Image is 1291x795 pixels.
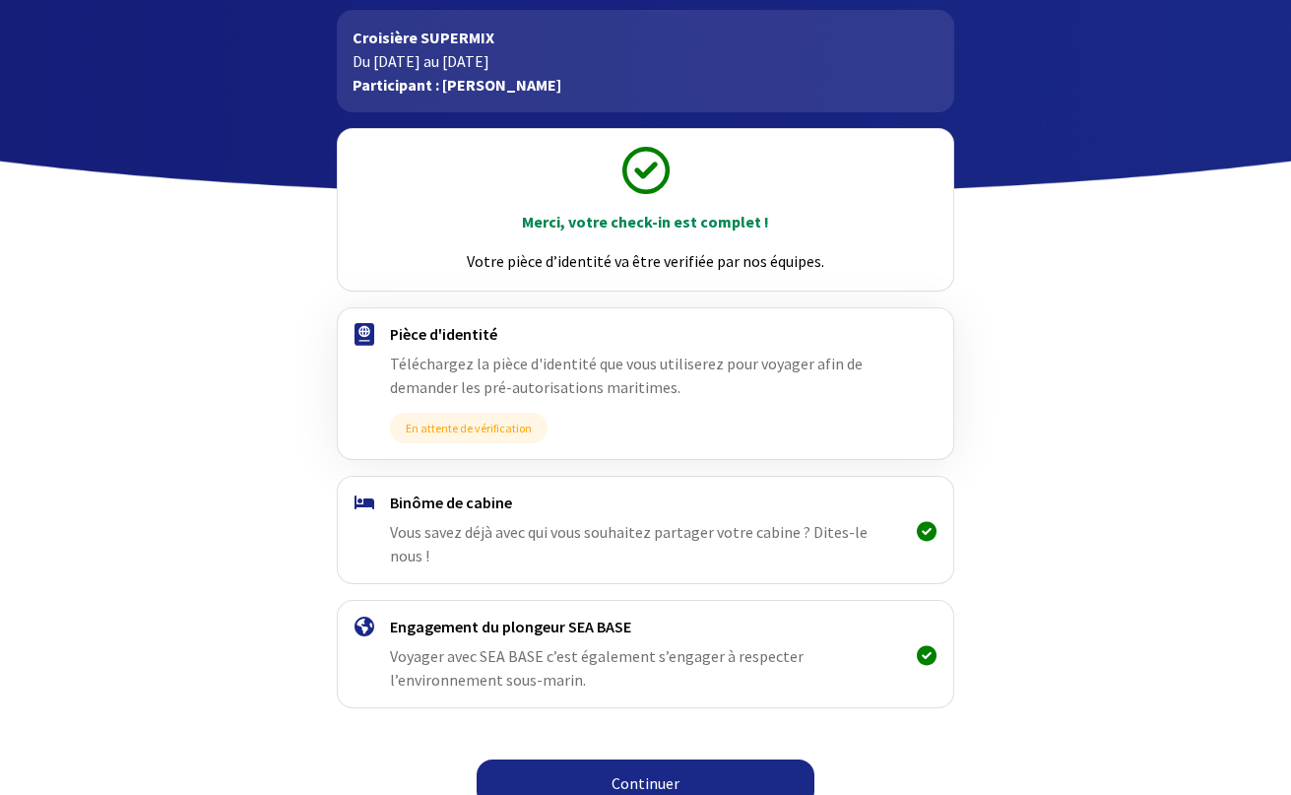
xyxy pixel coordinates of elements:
[353,26,938,49] p: Croisière SUPERMIX
[390,413,548,443] span: En attente de vérification
[353,73,938,97] p: Participant : [PERSON_NAME]
[390,646,804,690] span: Voyager avec SEA BASE c’est également s’engager à respecter l’environnement sous-marin.
[390,324,901,344] h4: Pièce d'identité
[390,617,901,636] h4: Engagement du plongeur SEA BASE
[355,249,936,273] p: Votre pièce d’identité va être verifiée par nos équipes.
[390,493,901,512] h4: Binôme de cabine
[355,496,374,509] img: binome.svg
[355,617,374,636] img: engagement.svg
[390,354,863,397] span: Téléchargez la pièce d'identité que vous utiliserez pour voyager afin de demander les pré-autoris...
[355,210,936,233] p: Merci, votre check-in est complet !
[353,49,938,73] p: Du [DATE] au [DATE]
[355,323,374,346] img: passport.svg
[390,522,868,565] span: Vous savez déjà avec qui vous souhaitez partager votre cabine ? Dites-le nous !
